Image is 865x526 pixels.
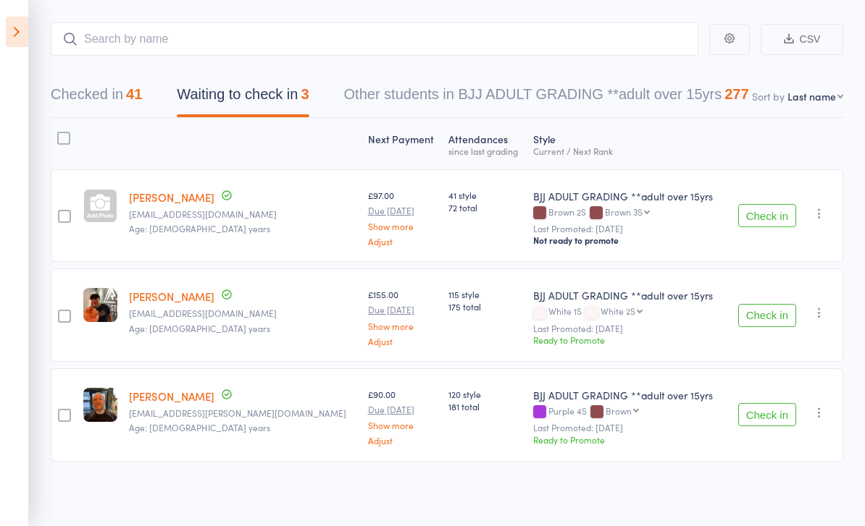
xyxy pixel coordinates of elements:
small: Last Promoted: [DATE] [533,224,722,234]
div: Current / Next Rank [533,146,722,156]
button: Other students in BJJ ADULT GRADING **adult over 15yrs277 [344,79,749,117]
div: Ready to Promote [533,334,722,346]
div: since last grading [448,146,522,156]
div: Brown 2S [533,207,722,219]
small: Due [DATE] [368,404,438,415]
span: 115 style [448,288,522,300]
button: Check in [738,304,796,327]
small: Due [DATE] [368,305,438,315]
small: Due [DATE] [368,205,438,216]
div: Atten­dances [443,124,527,163]
span: Age: [DEMOGRAPHIC_DATA] years [129,322,270,334]
div: Next Payment [362,124,443,163]
small: sebgarcia4@gmail.com [129,308,356,318]
div: £97.00 [368,189,438,246]
div: Brown [606,406,632,415]
input: Search by name [51,22,698,56]
small: howardedgarbailey@hotmail.com [129,209,356,219]
button: Check in [738,204,796,227]
div: Ready to Promote [533,433,722,446]
span: 175 total [448,300,522,313]
button: Waiting to check in3 [177,79,309,117]
span: Age: [DEMOGRAPHIC_DATA] years [129,421,270,433]
a: Adjust [368,237,438,246]
div: BJJ ADULT GRADING **adult over 15yrs [533,288,722,302]
small: Last Promoted: [DATE] [533,423,722,433]
span: Age: [DEMOGRAPHIC_DATA] years [129,222,270,234]
div: White 2S [601,306,635,315]
div: BJJ ADULT GRADING **adult over 15yrs [533,388,722,402]
img: image1748953823.png [83,288,117,322]
div: 41 [126,86,142,102]
button: Checked in41 [51,79,142,117]
div: Not ready to promote [533,234,722,246]
a: Adjust [368,436,438,445]
a: [PERSON_NAME] [129,389,214,404]
a: Show more [368,321,438,331]
div: Last name [787,89,836,103]
span: 120 style [448,388,522,400]
a: Adjust [368,336,438,346]
div: 277 [724,86,748,102]
span: 41 style [448,189,522,201]
span: 181 total [448,400,522,412]
div: £155.00 [368,288,438,345]
a: Show more [368,420,438,430]
div: Brown 3S [605,207,643,216]
button: Check in [738,403,796,426]
a: Show more [368,221,438,231]
div: White 1S [533,306,722,318]
div: BJJ ADULT GRADING **adult over 15yrs [533,189,722,203]
span: 72 total [448,201,522,213]
a: [PERSON_NAME] [129,190,214,205]
div: £90.00 [368,388,438,445]
small: charlie-a-perkins@hotmail.co.uk [129,408,356,418]
div: Style [527,124,727,163]
small: Last Promoted: [DATE] [533,323,722,334]
a: [PERSON_NAME] [129,289,214,304]
button: CSV [761,24,843,55]
div: 3 [301,86,309,102]
img: image1660667941.png [83,388,117,422]
div: Purple 4S [533,406,722,418]
label: Sort by [752,89,785,103]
